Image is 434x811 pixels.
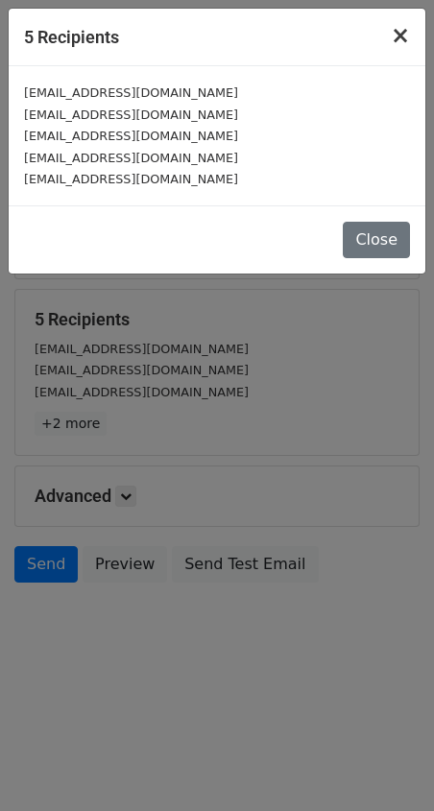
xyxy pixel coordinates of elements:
iframe: Chat Widget [338,719,434,811]
button: Close [343,222,410,258]
h5: 5 Recipients [24,24,119,50]
small: [EMAIL_ADDRESS][DOMAIN_NAME] [24,85,238,100]
small: [EMAIL_ADDRESS][DOMAIN_NAME] [24,107,238,122]
small: [EMAIL_ADDRESS][DOMAIN_NAME] [24,151,238,165]
span: × [391,22,410,49]
button: Close [375,9,425,62]
small: [EMAIL_ADDRESS][DOMAIN_NAME] [24,172,238,186]
small: [EMAIL_ADDRESS][DOMAIN_NAME] [24,129,238,143]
